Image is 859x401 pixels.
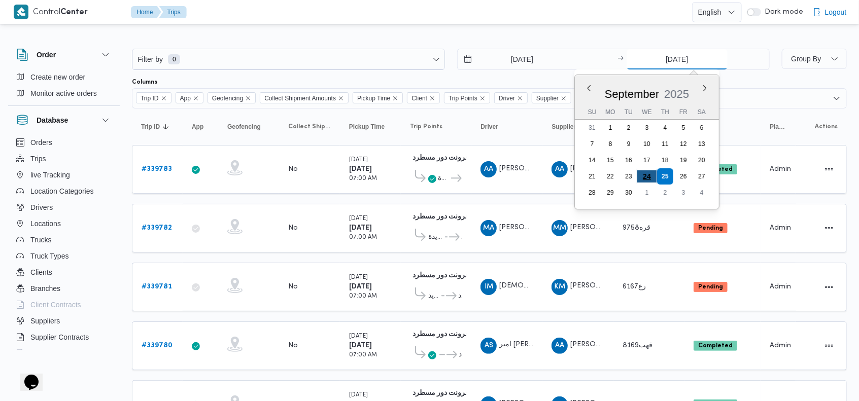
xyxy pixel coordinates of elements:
[602,185,619,201] div: day-29
[12,215,116,232] button: Locations
[14,5,28,19] img: X8yXhbKr1z7QwAAAABJRU5ErkJggg==
[657,185,673,201] div: day-2
[585,84,593,92] button: Previous Month
[821,220,837,236] button: Actions
[168,54,180,64] span: 0 available filters
[411,93,427,104] span: Client
[16,49,112,61] button: Order
[770,123,787,131] span: Platform
[583,120,711,201] div: month-2025-09
[137,119,178,135] button: Trip IDSorted in descending order
[639,152,655,168] div: day-17
[428,231,443,243] span: قسم أول القاهرة الجديدة
[694,120,710,136] div: day-6
[770,225,791,231] span: Admin
[142,163,172,175] a: #339783
[349,176,377,181] small: 07:00 AM
[602,136,619,152] div: day-8
[584,168,600,185] div: day-21
[8,69,120,105] div: Order
[357,93,390,104] span: Pickup Time
[657,152,673,168] div: day-18
[223,119,274,135] button: Geofencing
[12,151,116,167] button: Trips
[584,152,600,168] div: day-14
[675,168,692,185] div: day-26
[12,313,116,329] button: Suppliers
[12,69,116,85] button: Create new order
[517,95,523,101] button: Remove Driver from selection in this group
[499,165,617,172] span: [PERSON_NAME] [PERSON_NAME]
[142,283,172,290] b: # 339781
[637,167,657,186] div: day-24
[479,95,486,101] button: Remove Trip Points from selection in this group
[349,123,385,131] span: Pickup Time
[288,165,298,174] div: No
[349,392,368,398] small: [DATE]
[141,123,160,131] span: Trip ID; Sorted in descending order
[132,49,444,69] button: Filter by0 available filters
[410,123,442,131] span: Trip Points
[392,95,398,101] button: Remove Pickup Time from selection in this group
[413,390,469,396] b: فرونت دور مسطرد
[536,93,559,104] span: Supplier
[8,134,120,354] div: Database
[621,168,637,185] div: day-23
[12,85,116,101] button: Monitor active orders
[349,342,372,349] b: [DATE]
[815,123,838,131] span: Actions
[480,123,498,131] span: Driver
[142,342,173,349] b: # 339780
[227,123,261,131] span: Geofencing
[12,248,116,264] button: Truck Types
[499,224,617,231] span: [PERSON_NAME] [PERSON_NAME]
[617,56,624,63] div: →
[484,161,493,177] span: AA
[602,120,619,136] div: day-1
[428,290,440,302] span: قسم الشيخ زايد
[132,78,157,86] label: Columns
[30,185,94,197] span: Location Categories
[694,341,737,351] span: Completed
[260,92,349,103] span: Collect Shipment Amounts
[142,225,172,231] b: # 339782
[570,165,688,172] span: [PERSON_NAME] [PERSON_NAME]
[623,225,650,231] span: قره9758
[766,119,791,135] button: Platform
[694,168,710,185] div: day-27
[30,331,89,343] span: Supplier Contracts
[37,49,56,61] h3: Order
[770,342,791,349] span: Admin
[288,224,298,233] div: No
[480,220,497,236] div: Muhammad Ala Abadallah Abad Albast
[349,352,377,358] small: 07:00 AM
[12,232,116,248] button: Trucks
[264,93,336,104] span: Collect Shipment Amounts
[30,201,53,213] span: Drivers
[698,284,723,290] b: Pending
[639,105,655,119] div: We
[349,275,368,280] small: [DATE]
[476,119,537,135] button: Driver
[694,185,710,201] div: day-4
[12,297,116,313] button: Client Contracts
[602,168,619,185] div: day-22
[12,199,116,215] button: Drivers
[621,185,637,201] div: day-30
[809,2,851,22] button: Logout
[37,114,68,126] h3: Database
[131,6,161,18] button: Home
[30,266,52,278] span: Clients
[761,8,804,16] span: Dark mode
[245,95,251,101] button: Remove Geofencing from selection in this group
[821,279,837,295] button: Actions
[349,334,368,339] small: [DATE]
[584,105,600,119] div: Su
[485,279,493,295] span: IM
[208,92,256,103] span: Geofencing
[552,161,568,177] div: Abadallah Aid Abadalsalam Abadalihafz
[413,272,469,279] b: فرونت دور مسطرد
[584,185,600,201] div: day-28
[12,345,116,361] button: Devices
